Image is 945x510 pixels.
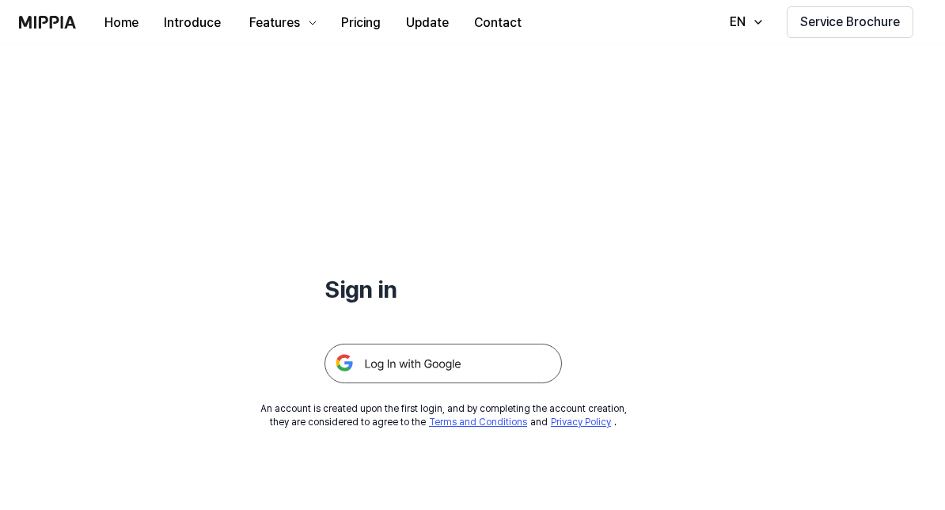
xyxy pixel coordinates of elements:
[324,344,562,383] img: 구글 로그인 버튼
[393,7,461,39] button: Update
[714,6,774,38] button: EN
[246,13,303,32] div: Features
[92,7,151,39] button: Home
[324,272,562,306] h1: Sign in
[151,7,233,39] button: Introduce
[393,1,461,44] a: Update
[260,402,627,429] div: An account is created upon the first login, and by completing the account creation, they are cons...
[787,6,913,38] button: Service Brochure
[429,417,527,428] a: Terms and Conditions
[328,7,393,39] button: Pricing
[19,16,76,29] img: logo
[727,13,749,32] div: EN
[233,7,328,39] button: Features
[551,417,611,428] a: Privacy Policy
[461,7,534,39] button: Contact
